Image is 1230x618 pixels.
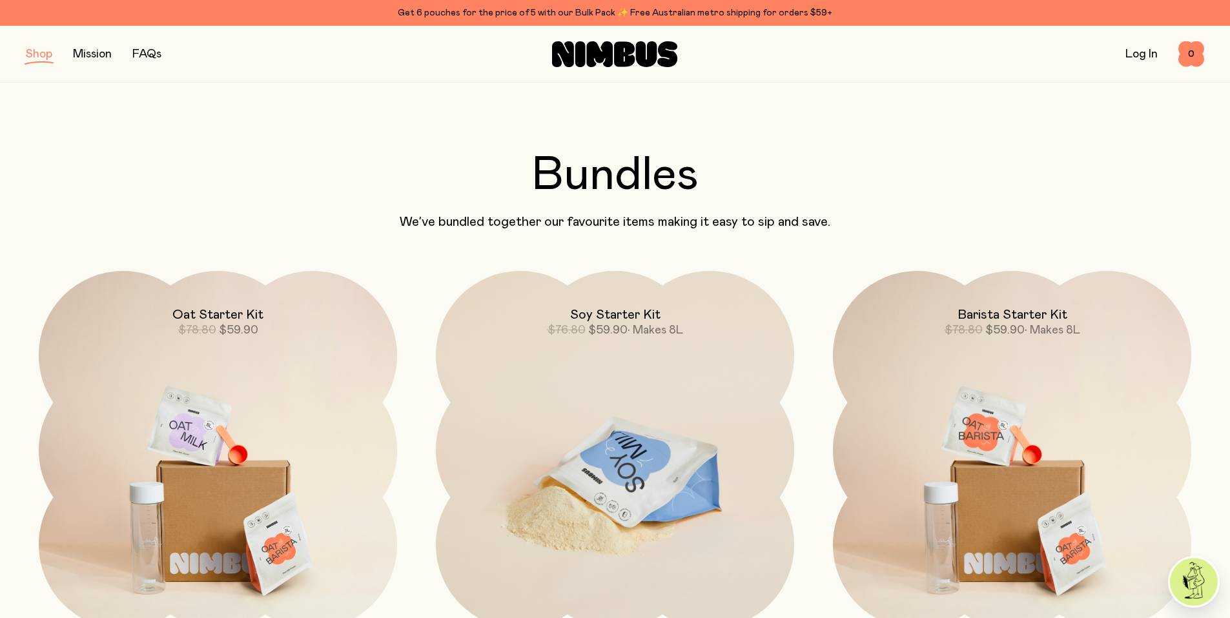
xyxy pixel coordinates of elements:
[985,324,1025,336] span: $59.90
[1170,558,1218,606] img: agent
[172,307,263,323] h2: Oat Starter Kit
[26,214,1204,230] p: We’ve bundled together our favourite items making it easy to sip and save.
[26,5,1204,21] div: Get 6 pouches for the price of 5 with our Bulk Pack ✨ Free Australian metro shipping for orders $59+
[1178,41,1204,67] button: 0
[178,324,216,336] span: $78.80
[1125,48,1158,60] a: Log In
[26,152,1204,199] h2: Bundles
[570,307,661,323] h2: Soy Starter Kit
[219,324,258,336] span: $59.90
[1025,324,1080,336] span: • Makes 8L
[958,307,1067,323] h2: Barista Starter Kit
[548,324,586,336] span: $76.80
[945,324,983,336] span: $78.80
[73,48,112,60] a: Mission
[628,324,683,336] span: • Makes 8L
[132,48,161,60] a: FAQs
[588,324,628,336] span: $59.90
